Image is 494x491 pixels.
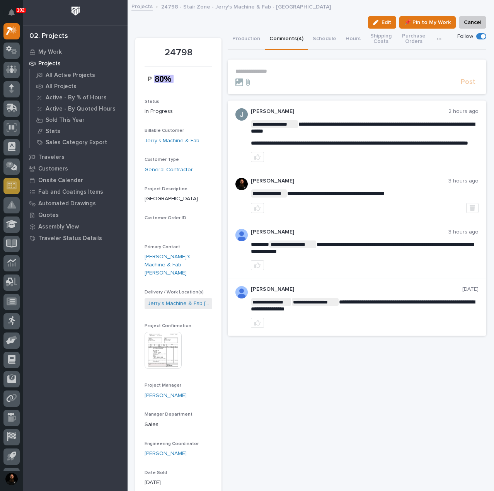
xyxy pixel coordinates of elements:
p: Follow [457,33,473,40]
p: Customers [38,165,68,172]
p: [GEOGRAPHIC_DATA] [145,195,212,203]
a: Active - By Quoted Hours [30,103,128,114]
button: Comments (4) [265,29,308,50]
p: 24798 - Stair Zone - Jerry's Machine & Fab - [GEOGRAPHIC_DATA] [161,2,331,10]
a: All Projects [30,81,128,92]
button: Notifications [3,5,20,21]
button: Production [228,29,265,50]
a: [PERSON_NAME]'s Machine & Fab - [PERSON_NAME] [145,253,212,277]
span: Cancel [464,18,481,27]
img: AOh14GhUnP333BqRmXh-vZ-TpYZQaFVsuOFmGre8SRZf2A=s96-c [235,229,248,241]
p: All Projects [46,83,77,90]
span: Customer Type [145,157,179,162]
button: Hours [341,29,365,50]
a: Projects [131,2,153,10]
button: 📌 Pin to My Work [399,16,456,29]
span: Primary Contact [145,245,180,249]
p: [PERSON_NAME] [251,286,462,293]
a: [PERSON_NAME] [145,392,187,400]
p: 24798 [145,47,212,58]
span: Project Description [145,187,187,191]
p: 3 hours ago [448,178,479,184]
div: 02. Projects [29,32,68,41]
img: Workspace Logo [68,4,83,18]
a: Projects [23,58,128,69]
a: My Work [23,46,128,58]
p: Stats [46,128,60,135]
span: Customer Order ID [145,216,186,220]
span: Status [145,99,159,104]
p: Fab and Coatings Items [38,189,103,196]
span: Date Sold [145,471,167,475]
span: Engineering Coordinator [145,442,199,446]
a: Active - By % of Hours [30,92,128,103]
p: In Progress [145,107,212,116]
p: Sales [145,421,212,429]
span: Edit [382,19,391,26]
p: All Active Projects [46,72,95,79]
span: Manager Department [145,412,192,417]
a: Quotes [23,209,128,221]
a: Sold This Year [30,114,128,125]
p: 3 hours ago [448,229,479,235]
button: like this post [251,152,264,162]
p: [PERSON_NAME] [251,178,448,184]
p: My Work [38,49,62,56]
span: Project Confirmation [145,324,191,328]
button: Schedule [308,29,341,50]
p: [DATE] [462,286,479,293]
p: Onsite Calendar [38,177,83,184]
a: Assembly View [23,221,128,232]
span: Project Manager [145,383,181,388]
p: 102 [17,7,25,13]
a: Jerry's Machine & Fab [GEOGRAPHIC_DATA] [148,300,209,308]
p: Traveler Status Details [38,235,102,242]
p: Active - By % of Hours [46,94,107,101]
a: Automated Drawings [23,198,128,209]
div: Notifications102 [10,9,20,22]
a: Jerry's Machine & Fab [145,137,199,145]
a: Fab and Coatings Items [23,186,128,198]
a: Customers [23,163,128,174]
p: Sales Category Export [46,139,107,146]
button: like this post [251,318,264,328]
p: Sold This Year [46,117,85,124]
p: 2 hours ago [448,108,479,115]
button: Purchase Orders [397,29,431,50]
img: qibqFDtrVoQ3EqhhO-kBPkA_-zwteNYc_dYUmsrREio [145,71,179,87]
a: [PERSON_NAME] [145,450,187,458]
img: zmKUmRVDQjmBLfnAs97p [235,178,248,190]
button: Delete post [466,203,479,213]
a: Stats [30,126,128,136]
p: Projects [38,60,61,67]
span: Billable Customer [145,128,184,133]
button: like this post [251,203,264,213]
button: like this post [251,260,264,270]
button: Post [458,78,479,87]
span: Post [461,78,475,87]
span: 📌 Pin to My Work [404,18,451,27]
a: Sales Category Export [30,137,128,148]
p: - [145,224,212,232]
p: Travelers [38,154,65,161]
button: Shipping Costs [365,29,397,50]
p: [PERSON_NAME] [251,229,448,235]
button: Cancel [459,16,486,29]
p: Assembly View [38,223,79,230]
img: ACg8ocIJHU6JEmo4GV-3KL6HuSvSpWhSGqG5DdxF6tKpN6m2=s96-c [235,108,248,121]
img: AD5-WCmqz5_Kcnfb-JNJs0Fv3qBS0Jz1bxG2p1UShlkZ8J-3JKvvASxRW6Lr0wxC8O3POQnnEju8qItGG9E5Uxbglh-85Yquq... [235,286,248,298]
p: Quotes [38,212,59,219]
p: [PERSON_NAME] [251,108,448,115]
a: Onsite Calendar [23,174,128,186]
a: Traveler Status Details [23,232,128,244]
a: All Active Projects [30,70,128,80]
p: Automated Drawings [38,200,96,207]
button: Edit [368,16,396,29]
span: Delivery / Work Location(s) [145,290,204,295]
button: users-avatar [3,471,20,487]
p: [DATE] [145,479,212,487]
p: Active - By Quoted Hours [46,106,116,113]
a: Travelers [23,151,128,163]
a: General Contractor [145,166,193,174]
